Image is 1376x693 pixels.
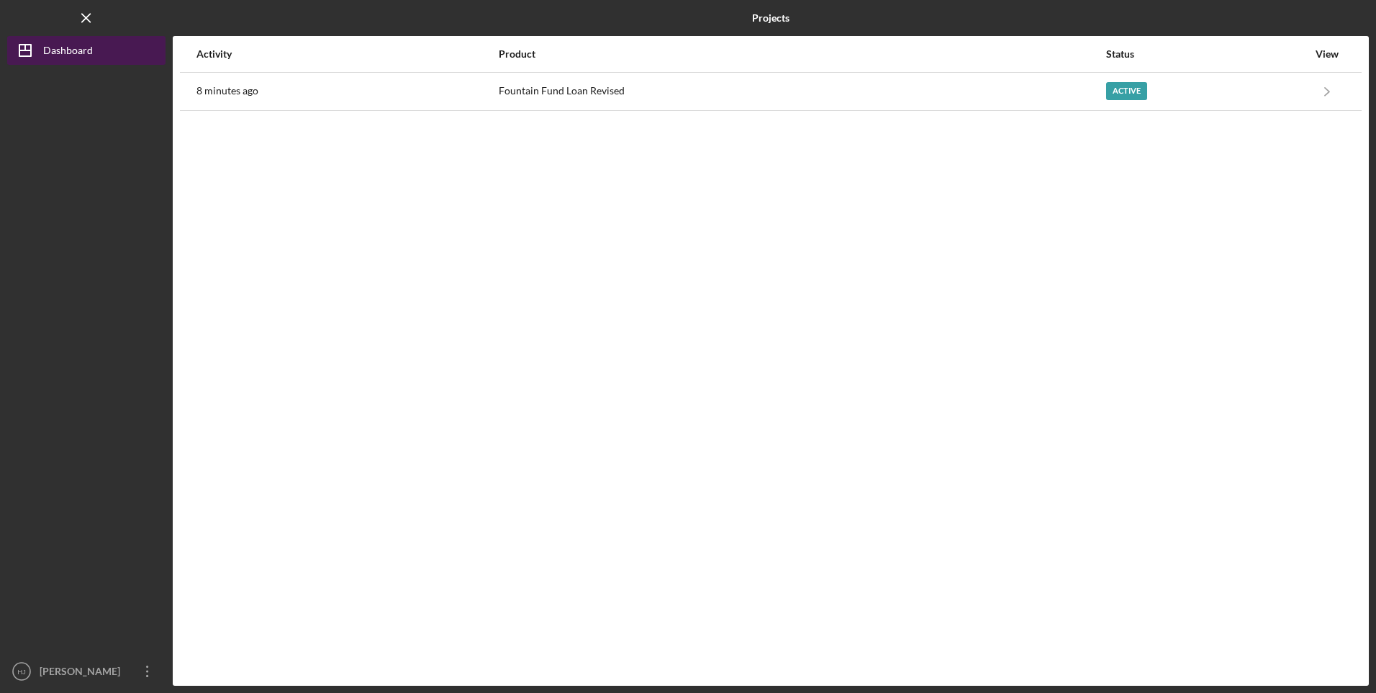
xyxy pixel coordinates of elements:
[36,657,130,689] div: [PERSON_NAME]
[752,12,789,24] b: Projects
[196,85,258,97] time: 2025-09-15 19:41
[499,73,1105,109] div: Fountain Fund Loan Revised
[1106,82,1147,100] div: Active
[1106,48,1308,60] div: Status
[499,48,1105,60] div: Product
[43,36,93,68] div: Dashboard
[7,657,166,686] button: HJ[PERSON_NAME]
[7,36,166,65] button: Dashboard
[17,668,26,676] text: HJ
[196,48,497,60] div: Activity
[1309,48,1345,60] div: View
